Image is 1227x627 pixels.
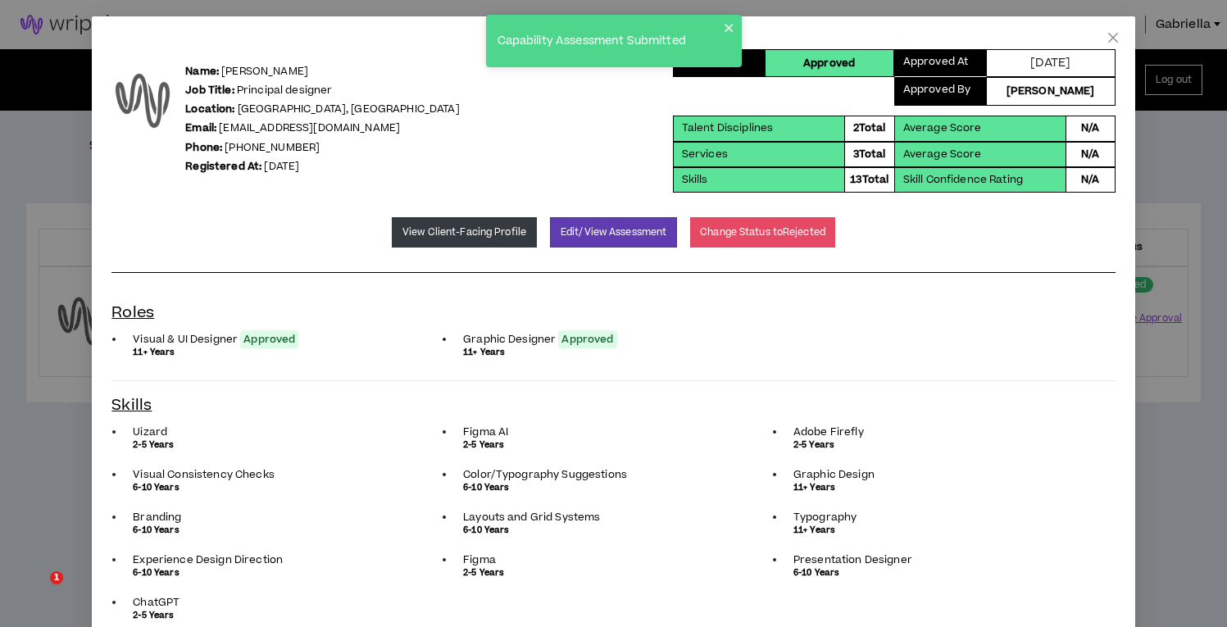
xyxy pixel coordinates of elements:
p: Presentation Designer [793,553,1096,566]
p: 6-10 Years [463,481,766,494]
p: Visual & UI Designer [133,333,435,346]
b: Email: [185,120,216,135]
h4: Roles [111,302,1115,325]
b: Job Title: [185,83,234,98]
p: Principal designer [185,83,459,98]
p: Graphic Design [793,468,1096,481]
p: 2-5 Years [133,609,435,622]
b: Location: [185,102,234,116]
p: N/A [1081,147,1099,162]
p: 2-5 Years [793,438,1096,452]
p: 2 Total [853,120,886,136]
span: close [1107,31,1120,44]
p: 6-10 Years [793,566,1096,579]
p: Approved By [903,82,971,101]
p: Approved At [903,54,969,72]
p: 11+ Years [793,524,1096,537]
p: 6-10 Years [133,481,435,494]
p: Color/Typography Suggestions [463,468,766,481]
p: N/A [1081,172,1099,188]
p: Graphic Designer [463,333,766,346]
h4: Skills [111,394,1115,417]
b: Registered At: [185,159,261,174]
p: Services [682,147,728,162]
a: View Client-Facing Profile [392,217,537,248]
a: [EMAIL_ADDRESS][DOMAIN_NAME] [219,120,400,135]
p: Average Score [903,147,982,162]
p: Typography [793,511,1096,524]
iframe: Intercom live chat [16,571,56,611]
p: [DATE] [185,159,459,175]
b: Phone: [185,140,222,155]
p: 6-10 Years [133,524,435,537]
img: default-user-profile.png [106,64,180,138]
p: Branding [133,511,435,524]
span: Approved [240,330,298,348]
button: Edit/View Assessment [550,217,677,248]
p: Adobe Firefly [793,425,1096,438]
p: Layouts and Grid Systems [463,511,766,524]
p: 2-5 Years [463,566,766,579]
p: 6-10 Years [133,566,435,579]
div: Capability Assessment Submitted [493,28,724,55]
p: Average Score [903,120,982,136]
p: 11+ Years [133,346,435,359]
p: Talent Disciplines [682,120,774,136]
p: Uizard [133,425,435,438]
p: [PERSON_NAME] [185,64,459,80]
p: Experience Design Direction [133,553,435,566]
b: Name: [185,64,219,79]
p: 6-10 Years [463,524,766,537]
p: 11+ Years [463,346,766,359]
p: Figma AI [463,425,766,438]
span: 1 [50,571,63,584]
a: [PHONE_NUMBER] [225,140,320,155]
p: Skills [682,172,708,188]
button: close [724,21,735,34]
p: 2-5 Years [133,438,435,452]
p: Skill Confidence Rating [903,172,1023,188]
div: [DATE] [987,49,1116,77]
p: ChatGPT [133,596,435,609]
p: 3 Total [853,147,886,162]
p: Approved [803,56,855,71]
button: Change Status toRejected [690,217,835,248]
p: 11+ Years [793,481,1096,494]
span: Approved [558,330,616,348]
p: [PERSON_NAME] [1007,84,1095,99]
p: 2-5 Years [463,438,766,452]
span: [GEOGRAPHIC_DATA] , [GEOGRAPHIC_DATA] [238,102,460,116]
p: 13 Total [850,172,888,188]
p: N/A [1081,120,1099,136]
p: Figma [463,553,766,566]
p: Visual Consistency Checks [133,468,435,481]
button: Close [1091,16,1135,61]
